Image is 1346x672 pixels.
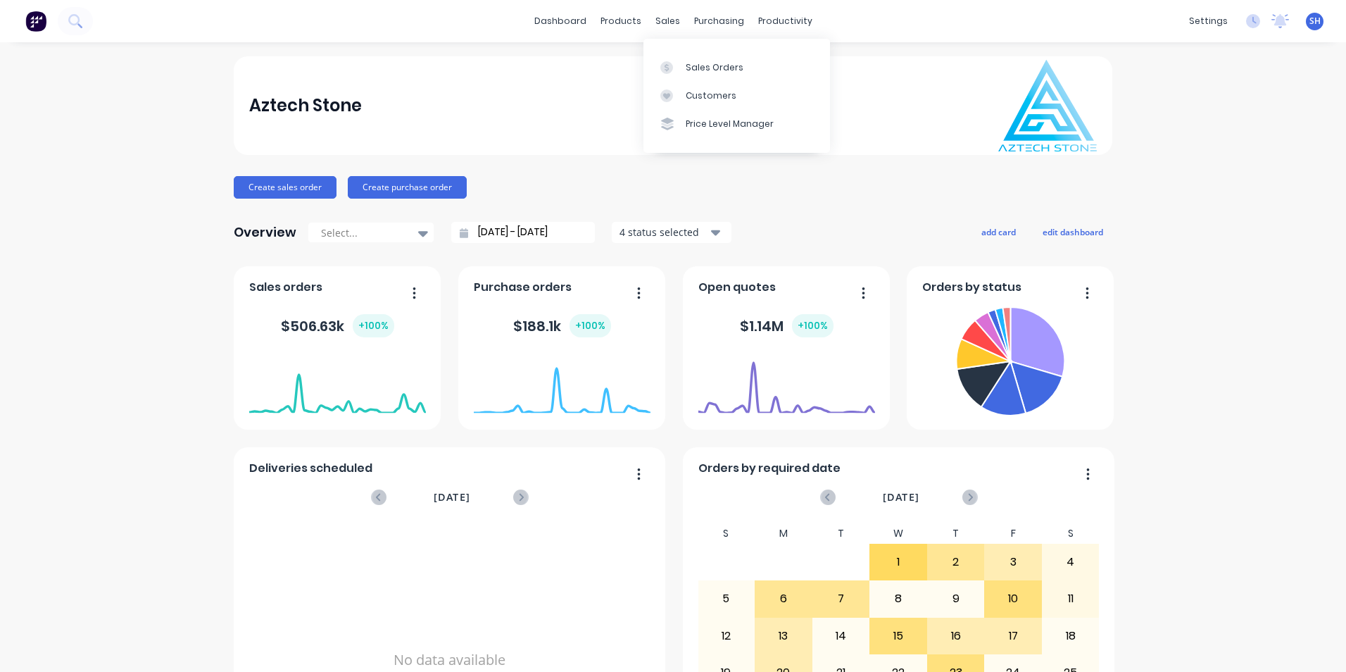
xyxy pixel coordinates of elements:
[792,314,834,337] div: + 100 %
[619,225,708,239] div: 4 status selected
[686,89,736,102] div: Customers
[922,279,1021,296] span: Orders by status
[1043,618,1099,654] div: 18
[883,490,919,505] span: [DATE]
[527,11,593,32] a: dashboard
[984,523,1042,544] div: F
[740,314,834,337] div: $ 1.14M
[985,581,1041,616] div: 10
[593,11,648,32] div: products
[751,11,819,32] div: productivity
[870,618,926,654] div: 15
[687,11,751,32] div: purchasing
[998,60,1097,151] img: Aztech Stone
[348,176,467,199] button: Create purchase order
[698,618,755,654] div: 12
[1182,11,1235,32] div: settings
[698,279,776,296] span: Open quotes
[928,545,984,580] div: 2
[249,460,372,477] span: Deliveries scheduled
[353,314,394,337] div: + 100 %
[1042,523,1100,544] div: S
[698,581,755,616] div: 5
[755,581,812,616] div: 6
[1033,223,1112,241] button: edit dashboard
[812,523,870,544] div: T
[234,218,296,247] div: Overview
[25,11,46,32] img: Factory
[234,176,336,199] button: Create sales order
[870,581,926,616] div: 8
[985,618,1041,654] div: 17
[928,618,984,654] div: 16
[755,618,812,654] div: 13
[434,490,470,505] span: [DATE]
[474,279,572,296] span: Purchase orders
[813,581,869,616] div: 7
[643,110,830,138] a: Price Level Manager
[869,523,927,544] div: W
[686,61,743,74] div: Sales Orders
[813,618,869,654] div: 14
[513,314,611,337] div: $ 188.1k
[698,523,755,544] div: S
[755,523,812,544] div: M
[686,118,774,130] div: Price Level Manager
[249,92,362,120] div: Aztech Stone
[612,222,731,243] button: 4 status selected
[985,545,1041,580] div: 3
[570,314,611,337] div: + 100 %
[972,223,1025,241] button: add card
[648,11,687,32] div: sales
[643,82,830,110] a: Customers
[249,279,322,296] span: Sales orders
[1309,15,1321,27] span: SH
[928,581,984,616] div: 9
[1043,545,1099,580] div: 4
[643,53,830,81] a: Sales Orders
[870,545,926,580] div: 1
[927,523,985,544] div: T
[1043,581,1099,616] div: 11
[281,314,394,337] div: $ 506.63k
